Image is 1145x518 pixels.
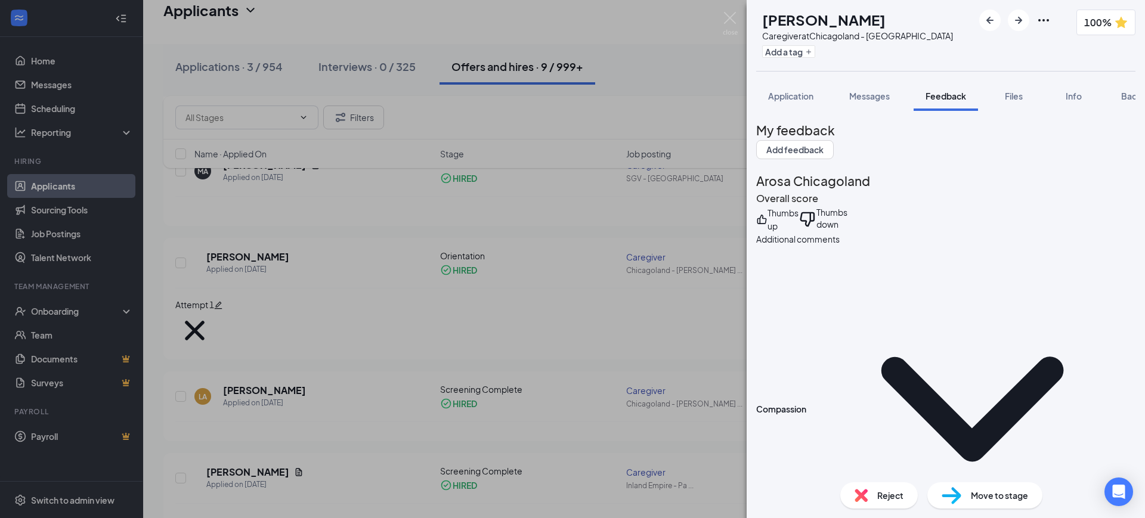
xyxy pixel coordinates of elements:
[1066,91,1082,101] span: Info
[762,10,886,30] h1: [PERSON_NAME]
[816,206,853,232] div: Thumbs down
[756,191,1135,206] h3: Overall score
[1011,13,1026,27] svg: ArrowRight
[768,91,813,101] span: Application
[926,91,966,101] span: Feedback
[877,489,903,502] span: Reject
[756,232,840,246] span: Additional comments
[1104,477,1133,506] div: Open Intercom Messenger
[756,120,1135,140] h2: My feedback
[768,206,799,232] div: Thumbs up
[979,10,1001,31] button: ArrowLeftNew
[805,48,812,55] svg: Plus
[762,45,815,58] button: PlusAdd a tag
[756,140,834,159] button: Add feedback
[1008,10,1029,31] button: ArrowRight
[799,206,816,232] svg: ThumbsDown
[1036,13,1051,27] svg: Ellipses
[971,489,1028,502] span: Move to stage
[1005,91,1023,101] span: Files
[762,30,953,42] div: Caregiver at Chicagoland - [GEOGRAPHIC_DATA]
[1084,15,1112,30] span: 100%
[756,206,768,232] svg: ThumbsUp
[756,171,1135,191] h2: Arosa Chicagoland
[849,91,890,101] span: Messages
[983,13,997,27] svg: ArrowLeftNew
[756,403,806,415] div: Compassion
